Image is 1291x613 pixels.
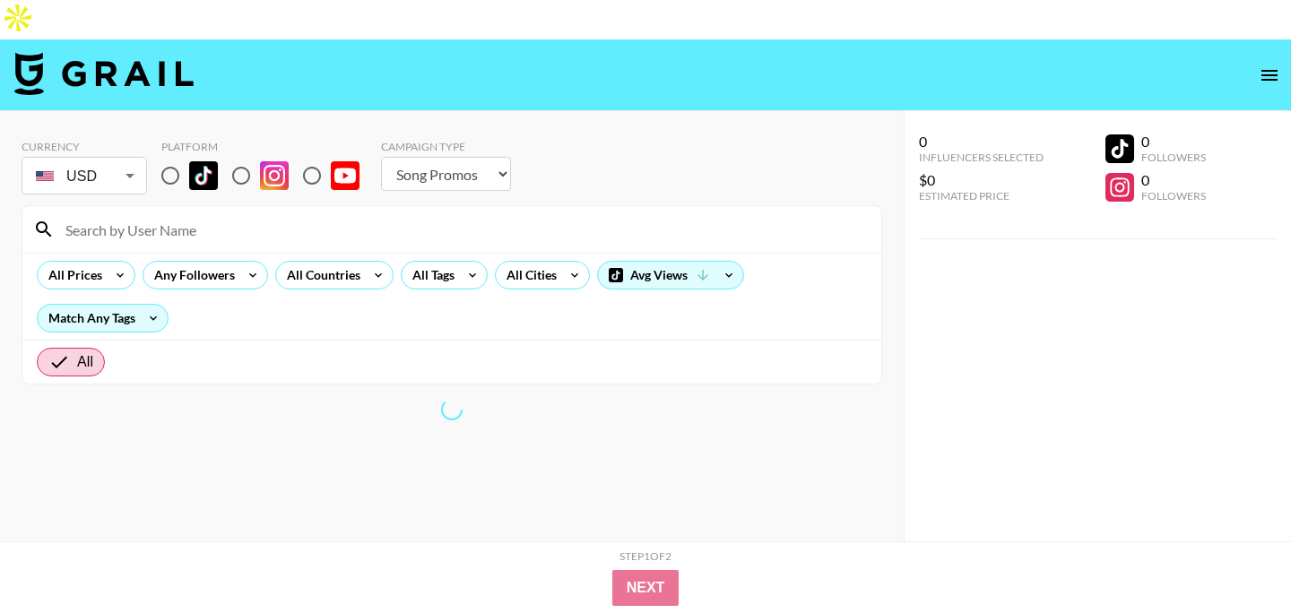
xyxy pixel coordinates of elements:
div: All Prices [38,262,106,289]
div: Platform [161,140,374,153]
div: Any Followers [143,262,238,289]
div: All Cities [496,262,560,289]
div: USD [25,160,143,192]
div: 0 [1141,171,1206,189]
div: Match Any Tags [38,305,168,332]
div: Followers [1141,189,1206,203]
input: Search by User Name [55,215,871,244]
img: Instagram [260,161,289,190]
div: All Tags [402,262,458,289]
div: Followers [1141,151,1206,164]
div: $0 [919,171,1044,189]
button: Next [612,570,680,606]
img: TikTok [189,161,218,190]
div: Currency [22,140,147,153]
span: All [77,351,93,373]
img: YouTube [331,161,360,190]
div: Avg Views [598,262,743,289]
div: Estimated Price [919,189,1044,203]
div: All Countries [276,262,364,289]
span: Refreshing lists, bookers, clients, countries, tags, cities, talent, talent... [437,394,467,425]
div: 0 [1141,133,1206,151]
div: Step 1 of 2 [620,549,671,563]
div: Campaign Type [381,140,511,153]
img: Grail Talent [14,52,194,95]
div: 0 [919,133,1044,151]
button: open drawer [1252,57,1287,93]
div: Influencers Selected [919,151,1044,164]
